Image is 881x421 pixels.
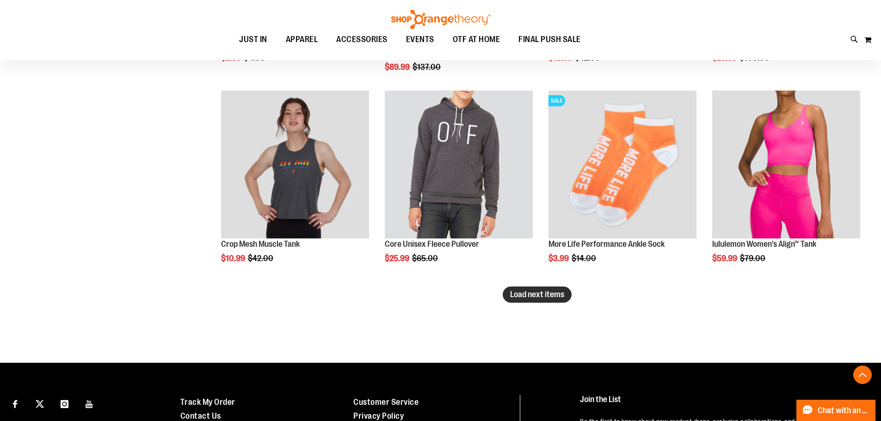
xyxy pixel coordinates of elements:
[385,239,479,249] a: Core Unisex Fleece Pullover
[740,254,767,263] span: $79.00
[239,29,267,50] span: JUST IN
[544,86,701,287] div: product
[548,95,565,106] span: SALE
[7,395,23,411] a: Visit our Facebook page
[286,29,318,50] span: APPAREL
[818,406,870,415] span: Chat with an Expert
[353,397,419,407] a: Customer Service
[385,254,411,263] span: $25.99
[712,239,816,249] a: lululemon Women's Align™ Tank
[336,29,388,50] span: ACCESSORIES
[397,29,444,50] a: EVENTS
[572,254,598,263] span: $14.00
[412,254,439,263] span: $65.00
[230,29,277,50] a: JUST IN
[548,239,665,249] a: More Life Performance Ankle Sock
[221,91,369,238] img: Product image for Crop Mesh Muscle Tank
[518,29,581,50] span: FINAL PUSH SALE
[708,86,865,287] div: product
[385,62,411,72] span: $89.99
[380,86,537,287] div: product
[221,239,300,249] a: Crop Mesh Muscle Tank
[327,29,397,50] a: ACCESSORIES
[548,91,696,238] img: Product image for More Life Performance Ankle Sock
[180,397,235,407] a: Track My Order
[853,366,872,384] button: Back To Top
[406,29,434,50] span: EVENTS
[444,29,510,50] a: OTF AT HOME
[221,254,246,263] span: $10.99
[712,254,739,263] span: $59.99
[580,395,860,412] h4: Join the List
[277,29,327,50] a: APPAREL
[32,395,48,411] a: Visit our X page
[385,91,533,238] img: Product image for Core Unisex Fleece Pullover
[180,411,221,421] a: Contact Us
[712,91,860,238] img: Product image for lululemon Womens Align Tank
[510,290,564,299] span: Load next items
[796,400,876,421] button: Chat with an Expert
[385,91,533,240] a: Product image for Core Unisex Fleece Pullover
[453,29,500,50] span: OTF AT HOME
[56,395,73,411] a: Visit our Instagram page
[216,86,374,287] div: product
[221,91,369,240] a: Product image for Crop Mesh Muscle Tank
[248,254,275,263] span: $42.00
[36,400,44,408] img: Twitter
[353,411,404,421] a: Privacy Policy
[413,62,442,72] span: $137.00
[503,287,572,303] button: Load next items
[509,29,590,50] a: FINAL PUSH SALE
[548,91,696,240] a: Product image for More Life Performance Ankle SockSALE
[712,91,860,240] a: Product image for lululemon Womens Align Tank
[548,254,570,263] span: $3.99
[81,395,98,411] a: Visit our Youtube page
[390,10,492,29] img: Shop Orangetheory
